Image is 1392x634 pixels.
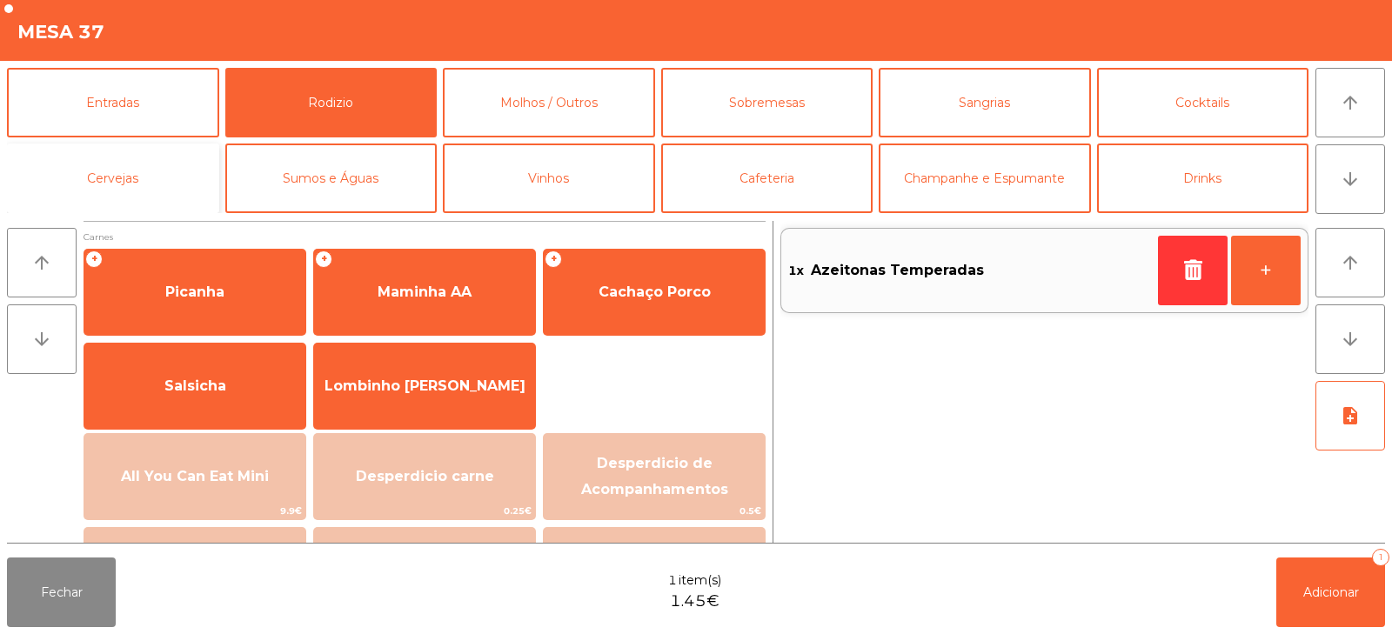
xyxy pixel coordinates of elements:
[84,229,766,245] span: Carnes
[670,590,719,613] span: 1.45€
[679,571,721,590] span: item(s)
[7,143,219,213] button: Cervejas
[879,143,1091,213] button: Champanhe e Espumante
[1340,252,1361,273] i: arrow_upward
[1315,304,1385,374] button: arrow_downward
[1097,143,1309,213] button: Drinks
[1097,68,1309,137] button: Cocktails
[85,250,103,268] span: +
[225,68,438,137] button: Rodizio
[31,252,52,273] i: arrow_upward
[1315,381,1385,450] button: note_add
[1315,144,1385,214] button: arrow_downward
[84,503,305,519] span: 9.9€
[599,284,711,300] span: Cachaço Porco
[7,557,116,627] button: Fechar
[443,143,655,213] button: Vinhos
[314,503,535,519] span: 0.25€
[17,19,104,45] h4: Mesa 37
[1231,236,1301,305] button: +
[1340,92,1361,113] i: arrow_upward
[356,468,494,484] span: Desperdicio carne
[31,329,52,350] i: arrow_downward
[1340,329,1361,350] i: arrow_downward
[164,377,226,394] span: Salsicha
[811,257,984,284] span: Azeitonas Temperadas
[7,228,77,297] button: arrow_upward
[1372,549,1389,566] div: 1
[661,68,873,137] button: Sobremesas
[1340,169,1361,190] i: arrow_downward
[1340,405,1361,426] i: note_add
[7,68,219,137] button: Entradas
[325,377,525,394] span: Lombinho [PERSON_NAME]
[879,68,1091,137] button: Sangrias
[121,468,269,484] span: All You Can Eat Mini
[443,68,655,137] button: Molhos / Outros
[1303,584,1359,600] span: Adicionar
[225,143,438,213] button: Sumos e Águas
[668,571,677,590] span: 1
[165,284,224,300] span: Picanha
[544,503,765,519] span: 0.5€
[1315,68,1385,137] button: arrow_upward
[1276,557,1385,627] button: Adicionar1
[1315,228,1385,297] button: arrow_upward
[788,257,804,284] span: 1x
[581,455,728,497] span: Desperdicio de Acompanhamentos
[315,250,332,268] span: +
[661,143,873,213] button: Cafeteria
[545,250,562,268] span: +
[7,304,77,374] button: arrow_downward
[378,284,472,300] span: Maminha AA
